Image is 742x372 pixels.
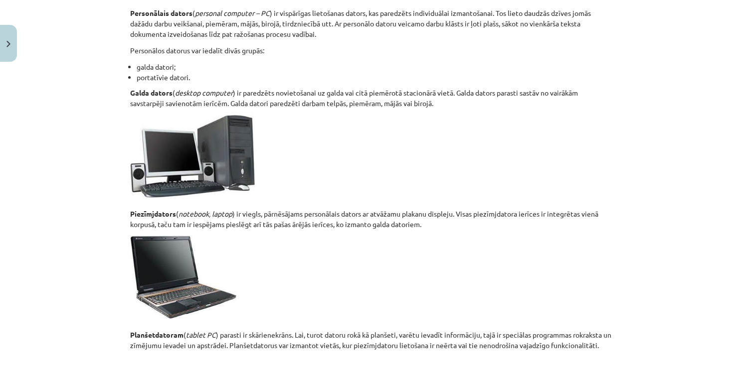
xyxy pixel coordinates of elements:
[137,72,612,83] li: portatīvie datori.
[130,330,184,339] strong: Planšetdatoram
[130,115,612,230] p: ( ) ir viegls, pārnēsājams personālais dators ar atvāžamu plakanu displeju. Visas piezīmjdatora i...
[130,88,173,97] strong: Galda dators
[130,45,612,56] p: Personālos datorus var iedalīt divās grupās:
[130,8,192,17] strong: Personālais dators
[175,88,233,97] em: desktop computer
[130,236,612,351] p: ( ) parasti ir skārienekrāns. Lai, turot datoru rokā kā planšeti, varētu ievadīt informāciju, taj...
[130,88,612,109] p: ( ) ir paredzēts novietošanai uz galda vai citā piemērotā stacionārā vietā. Galda dators parasti ...
[137,62,612,72] li: galda datori;
[186,330,216,339] em: tablet PC
[130,209,176,218] strong: Piezīmjdators
[195,8,270,17] em: personal computer – PC
[6,41,10,47] img: icon-close-lesson-0947bae3869378f0d4975bcd49f059093ad1ed9edebbc8119c70593378902aed.svg
[179,209,232,218] em: notebook, laptop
